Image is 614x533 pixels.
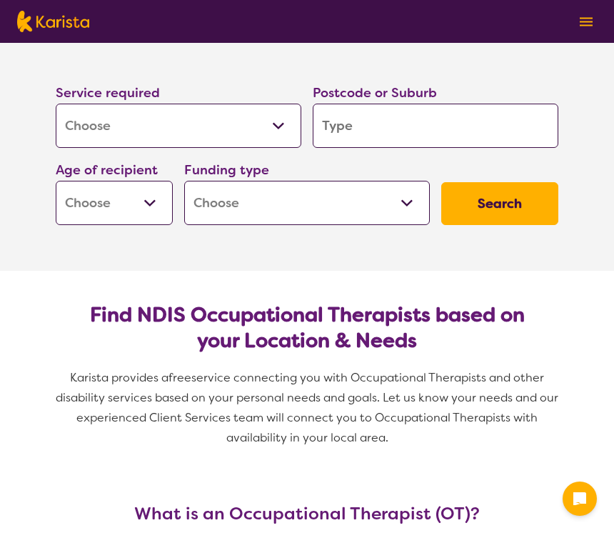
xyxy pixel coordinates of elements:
[184,161,269,179] label: Funding type
[313,104,558,148] input: Type
[441,182,558,225] button: Search
[50,504,564,524] h3: What is an Occupational Therapist (OT)?
[56,84,160,101] label: Service required
[70,370,168,385] span: Karista provides a
[580,17,593,26] img: menu
[168,370,191,385] span: free
[67,302,547,354] h2: Find NDIS Occupational Therapists based on your Location & Needs
[17,11,89,32] img: Karista logo
[56,370,561,445] span: service connecting you with Occupational Therapists and other disability services based on your p...
[313,84,437,101] label: Postcode or Suburb
[56,161,158,179] label: Age of recipient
